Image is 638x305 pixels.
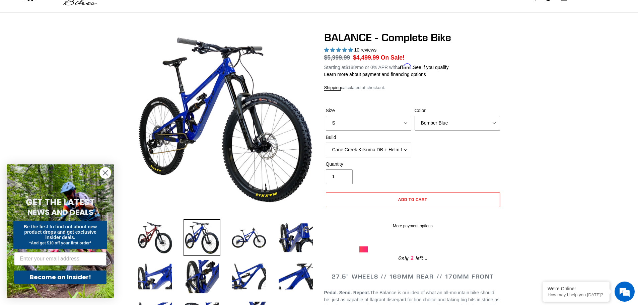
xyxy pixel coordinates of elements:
img: Load image into Gallery viewer, BALANCE - Complete Bike [230,219,267,256]
span: NEWS AND DEALS [27,207,93,218]
span: On Sale! [381,53,405,62]
s: $5,999.99 [324,54,350,61]
span: $4,499.99 [353,54,379,61]
img: Load image into Gallery viewer, BALANCE - Complete Bike [137,258,173,295]
b: Pedal. Send. Repeat. [324,290,370,295]
button: Close dialog [99,167,111,179]
label: Size [326,107,411,114]
p: How may I help you today? [548,292,605,297]
span: 5.00 stars [324,47,354,53]
h2: 27.5" WHEELS // 169MM REAR // 170MM FRONT [324,273,502,280]
label: Build [326,134,411,141]
img: Load image into Gallery viewer, BALANCE - Complete Bike [184,219,220,256]
div: We're Online! [548,286,605,291]
span: *And get $10 off your first order* [29,241,91,245]
button: Become an Insider! [14,271,107,284]
span: Be the first to find out about new product drops and get exclusive insider deals. [24,224,97,240]
a: Learn more about payment and financing options [324,72,426,77]
a: More payment options [326,223,500,229]
img: Load image into Gallery viewer, BALANCE - Complete Bike [137,219,173,256]
a: See if you qualify - Learn more about Affirm Financing (opens in modal) [413,65,449,70]
label: Color [415,107,500,114]
label: Quantity [326,161,411,168]
span: GET THE LATEST [26,196,95,208]
span: $188 [345,65,356,70]
img: Load image into Gallery viewer, BALANCE - Complete Bike [277,258,314,295]
span: Add to cart [398,197,427,202]
div: calculated at checkout. [324,84,502,91]
img: Load image into Gallery viewer, BALANCE - Complete Bike [230,258,267,295]
img: Load image into Gallery viewer, BALANCE - Complete Bike [277,219,314,256]
a: Shipping [324,85,341,91]
button: Add to cart [326,193,500,207]
img: Load image into Gallery viewer, BALANCE - Complete Bike [184,258,220,295]
p: Starting at /mo or 0% APR with . [324,62,449,71]
input: Enter your email address [14,252,107,265]
span: Affirm [398,64,412,69]
h1: BALANCE - Complete Bike [324,31,502,44]
div: Only left... [359,252,467,263]
span: 2 [409,254,416,262]
span: 10 reviews [354,47,376,53]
